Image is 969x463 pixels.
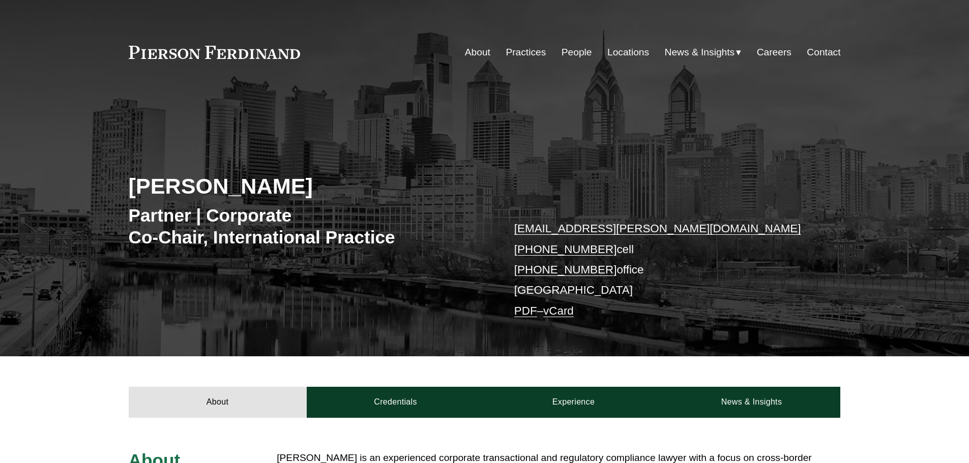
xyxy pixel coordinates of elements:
[485,387,663,417] a: Experience
[129,204,485,249] h3: Partner | Corporate Co-Chair, International Practice
[465,43,490,62] a: About
[307,387,485,417] a: Credentials
[514,304,537,317] a: PDF
[129,173,485,199] h2: [PERSON_NAME]
[506,43,546,62] a: Practices
[665,44,735,61] span: News & Insights
[514,243,617,256] a: [PHONE_NUMBER]
[514,222,801,235] a: [EMAIL_ADDRESS][PERSON_NAME][DOMAIN_NAME]
[665,43,742,62] a: folder dropdown
[543,304,574,317] a: vCard
[607,43,649,62] a: Locations
[807,43,840,62] a: Contact
[129,387,307,417] a: About
[514,219,811,321] p: cell office [GEOGRAPHIC_DATA] –
[562,43,592,62] a: People
[757,43,791,62] a: Careers
[662,387,840,417] a: News & Insights
[514,263,617,276] a: [PHONE_NUMBER]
